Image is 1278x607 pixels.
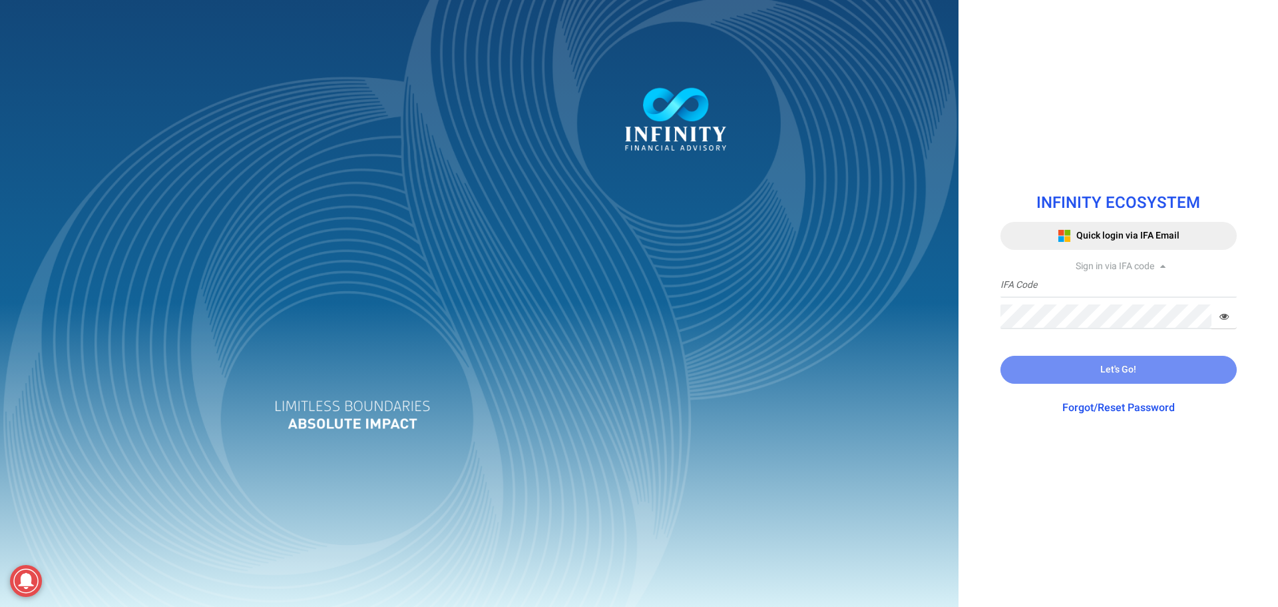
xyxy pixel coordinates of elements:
div: Sign in via IFA code [1000,260,1237,273]
button: Quick login via IFA Email [1000,222,1237,250]
span: Quick login via IFA Email [1076,229,1179,243]
input: IFA Code [1000,273,1237,298]
h1: INFINITY ECOSYSTEM [1000,195,1237,212]
a: Forgot/Reset Password [1062,400,1175,416]
span: Let's Go! [1100,362,1136,376]
span: Sign in via IFA code [1076,259,1154,273]
button: Let's Go! [1000,356,1237,384]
